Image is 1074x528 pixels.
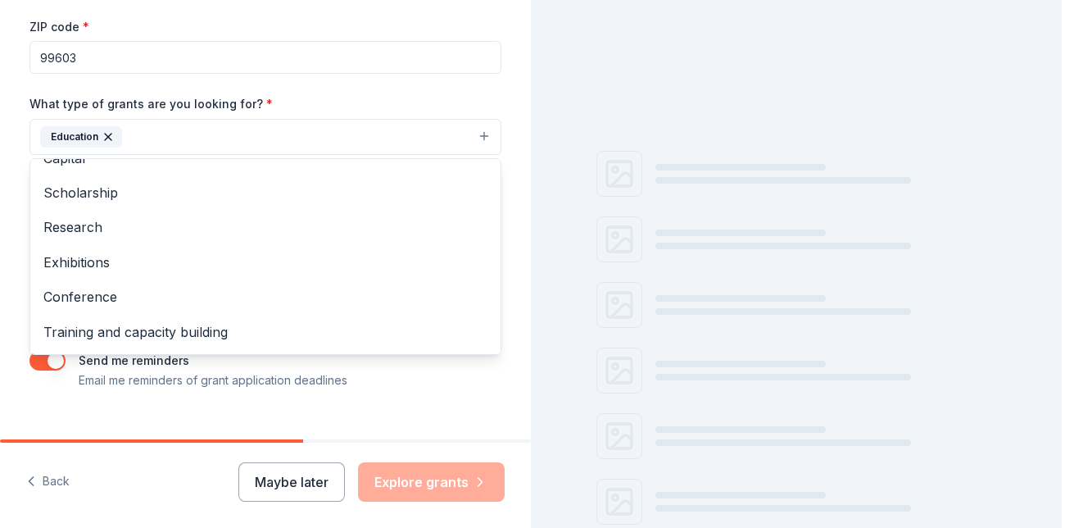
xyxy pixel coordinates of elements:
[40,126,122,148] div: Education
[43,321,487,343] span: Training and capacity building
[43,148,487,169] span: Capital
[43,286,487,307] span: Conference
[43,182,487,203] span: Scholarship
[29,119,501,155] button: Education
[43,252,487,273] span: Exhibitions
[29,158,501,355] div: Education
[43,216,487,238] span: Research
